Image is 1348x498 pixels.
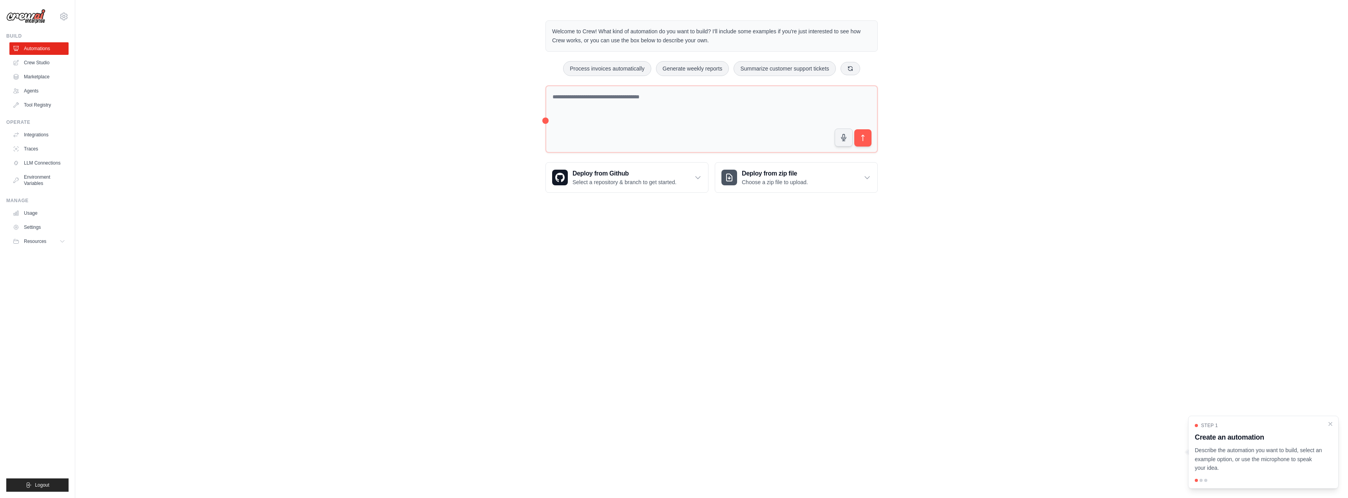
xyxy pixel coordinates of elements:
a: LLM Connections [9,157,69,169]
a: Crew Studio [9,56,69,69]
button: Resources [9,235,69,248]
div: Manage [6,197,69,204]
h3: Deploy from zip file [742,169,808,178]
button: Close walkthrough [1327,421,1334,427]
button: Summarize customer support tickets [734,61,835,76]
a: Agents [9,85,69,97]
iframe: Chat Widget [1309,460,1348,498]
a: Marketplace [9,71,69,83]
a: Tool Registry [9,99,69,111]
p: Choose a zip file to upload. [742,178,808,186]
a: Integrations [9,129,69,141]
a: Traces [9,143,69,155]
span: Resources [24,238,46,244]
h3: Create an automation [1195,432,1323,443]
span: Step 1 [1201,422,1218,429]
button: Generate weekly reports [656,61,729,76]
p: Select a repository & branch to get started. [573,178,676,186]
button: Process invoices automatically [563,61,651,76]
a: Automations [9,42,69,55]
div: Build [6,33,69,39]
button: Logout [6,478,69,492]
a: Settings [9,221,69,234]
a: Usage [9,207,69,219]
p: Welcome to Crew! What kind of automation do you want to build? I'll include some examples if you'... [552,27,871,45]
div: Operate [6,119,69,125]
span: Logout [35,482,49,488]
h3: Deploy from Github [573,169,676,178]
p: Describe the automation you want to build, select an example option, or use the microphone to spe... [1195,446,1323,473]
img: Logo [6,9,45,24]
a: Environment Variables [9,171,69,190]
